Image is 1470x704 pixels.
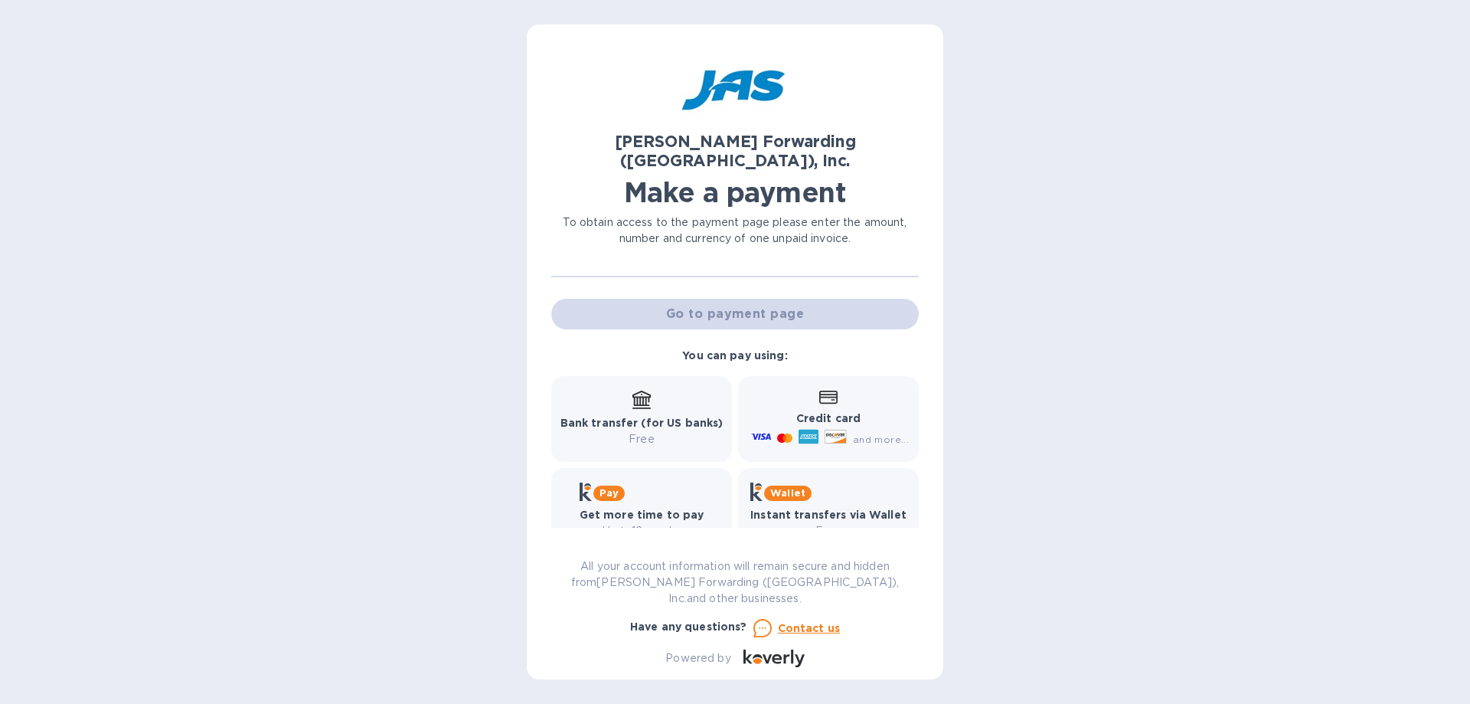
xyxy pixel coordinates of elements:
u: Contact us [778,622,841,634]
b: [PERSON_NAME] Forwarding ([GEOGRAPHIC_DATA]), Inc. [615,132,856,170]
p: Free [560,431,724,447]
p: All your account information will remain secure and hidden from [PERSON_NAME] Forwarding ([GEOGRA... [551,558,919,607]
b: Get more time to pay [580,509,704,521]
b: Instant transfers via Wallet [750,509,906,521]
span: and more... [853,434,909,445]
p: Up to 12 weeks [580,523,704,539]
p: Powered by [665,650,730,666]
b: Credit card [796,412,861,424]
p: To obtain access to the payment page please enter the amount, number and currency of one unpaid i... [551,214,919,247]
b: Bank transfer (for US banks) [560,417,724,429]
b: Have any questions? [630,621,747,633]
p: Free [750,523,906,539]
b: You can pay using: [682,349,787,362]
h1: Make a payment [551,176,919,208]
b: Pay [599,487,619,499]
b: Wallet [770,487,805,499]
